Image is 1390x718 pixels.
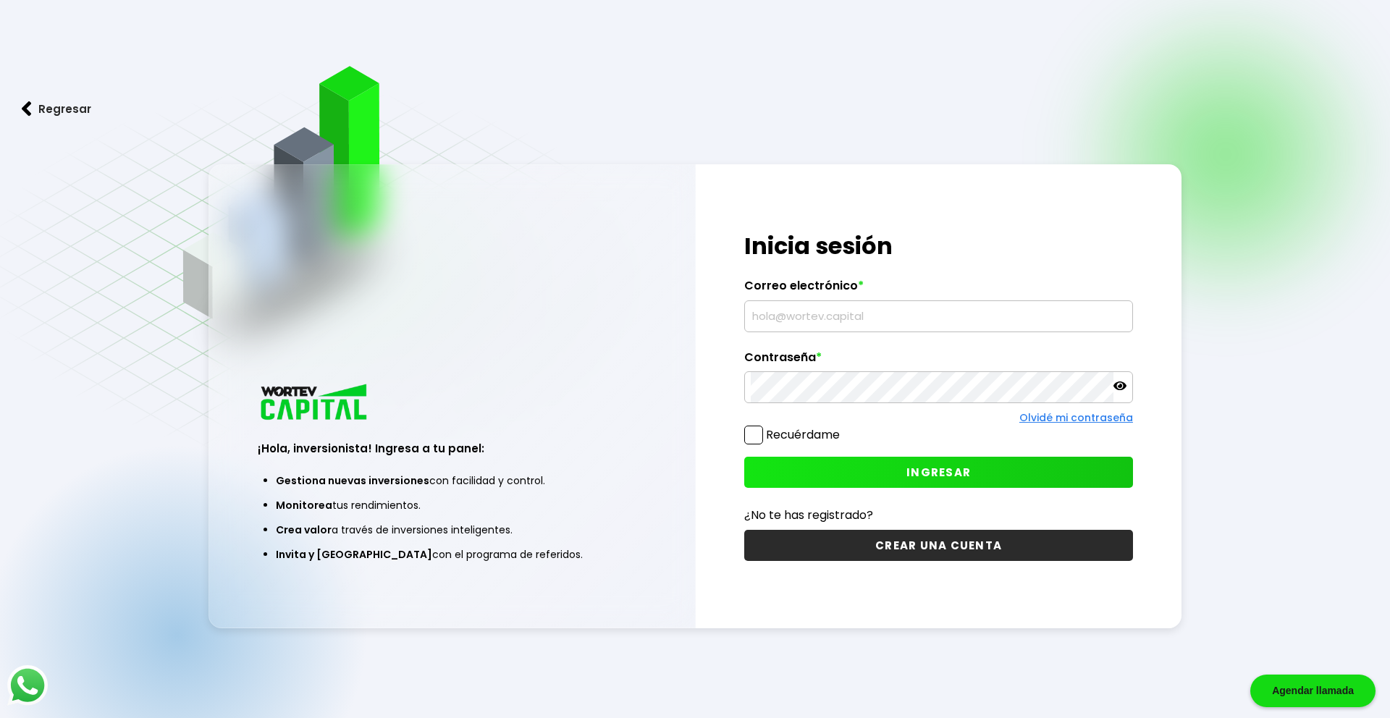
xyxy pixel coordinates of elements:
[1250,675,1376,707] div: Agendar llamada
[766,426,840,443] label: Recuérdame
[744,506,1133,561] a: ¿No te has registrado?CREAR UNA CUENTA
[276,518,628,542] li: a través de inversiones inteligentes.
[1019,410,1133,425] a: Olvidé mi contraseña
[744,350,1133,372] label: Contraseña
[744,506,1133,524] p: ¿No te has registrado?
[276,542,628,567] li: con el programa de referidos.
[7,665,48,706] img: logos_whatsapp-icon.242b2217.svg
[744,279,1133,300] label: Correo electrónico
[744,229,1133,263] h1: Inicia sesión
[744,530,1133,561] button: CREAR UNA CUENTA
[276,468,628,493] li: con facilidad y control.
[276,498,332,512] span: Monitorea
[22,101,32,117] img: flecha izquierda
[276,547,432,562] span: Invita y [GEOGRAPHIC_DATA]
[276,493,628,518] li: tus rendimientos.
[906,465,971,480] span: INGRESAR
[258,382,372,425] img: logo_wortev_capital
[276,523,332,537] span: Crea valor
[751,301,1126,331] input: hola@wortev.capital
[276,473,429,488] span: Gestiona nuevas inversiones
[258,440,646,457] h3: ¡Hola, inversionista! Ingresa a tu panel:
[744,457,1133,488] button: INGRESAR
